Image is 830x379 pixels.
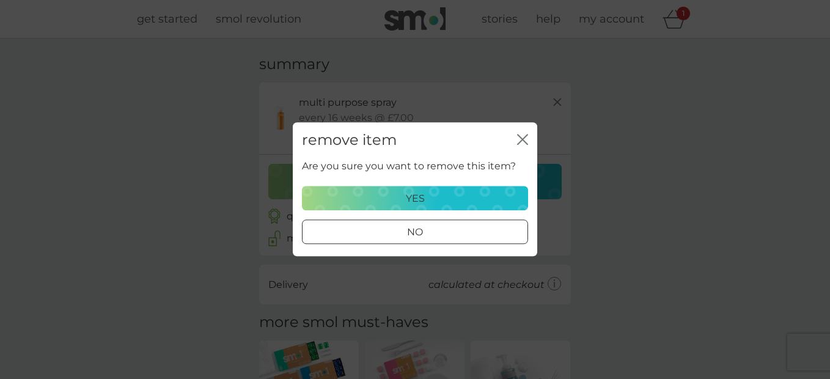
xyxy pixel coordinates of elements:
button: yes [302,186,528,211]
button: close [517,134,528,147]
h2: remove item [302,131,397,149]
p: yes [406,191,425,207]
p: no [407,225,423,241]
p: Are you sure you want to remove this item? [302,158,516,174]
button: no [302,220,528,245]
